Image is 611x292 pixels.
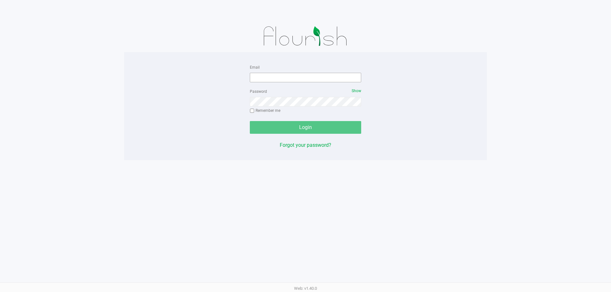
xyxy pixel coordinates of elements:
span: Web: v1.40.0 [294,286,317,291]
span: Show [352,89,361,93]
label: Password [250,89,267,94]
label: Remember me [250,108,280,113]
button: Forgot your password? [280,141,331,149]
label: Email [250,65,260,70]
input: Remember me [250,109,254,113]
